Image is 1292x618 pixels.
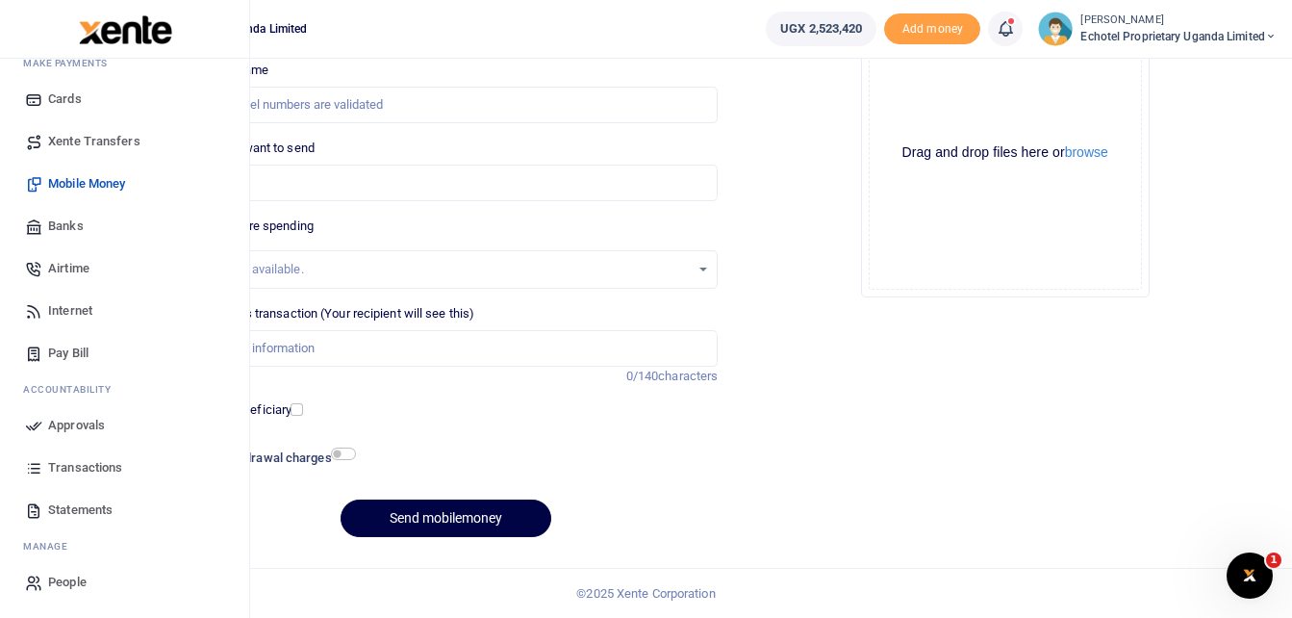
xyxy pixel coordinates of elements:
[48,344,89,363] span: Pay Bill
[780,19,862,39] span: UGX 2,523,420
[48,458,122,477] span: Transactions
[48,501,113,520] span: Statements
[870,143,1141,162] div: Drag and drop files here or
[48,573,87,592] span: People
[1038,12,1277,46] a: profile-user [PERSON_NAME] Echotel Proprietary Uganda Limited
[861,9,1150,297] div: File Uploader
[341,500,551,537] button: Send mobilemoney
[15,78,234,120] a: Cards
[33,539,68,554] span: anage
[48,416,105,435] span: Approvals
[1080,13,1277,29] small: [PERSON_NAME]
[48,90,82,109] span: Cards
[1227,553,1273,599] iframe: Intercom live chat
[33,56,108,70] span: ake Payments
[48,217,84,236] span: Banks
[79,15,172,44] img: logo-large
[15,120,234,163] a: Xente Transfers
[48,301,92,321] span: Internet
[175,87,719,123] input: MTN & Airtel numbers are validated
[15,374,234,404] li: Ac
[15,290,234,332] a: Internet
[77,21,172,36] a: logo-small logo-large logo-large
[884,20,980,35] a: Add money
[175,304,475,323] label: Memo for this transaction (Your recipient will see this)
[15,163,234,205] a: Mobile Money
[766,12,876,46] a: UGX 2,523,420
[175,165,719,201] input: UGX
[1065,145,1108,159] button: browse
[15,205,234,247] a: Banks
[15,561,234,604] a: People
[48,174,125,193] span: Mobile Money
[15,489,234,531] a: Statements
[626,369,659,383] span: 0/140
[190,260,691,279] div: No options available.
[15,332,234,374] a: Pay Bill
[48,259,89,278] span: Airtime
[38,382,111,397] span: countability
[1038,12,1073,46] img: profile-user
[1080,28,1277,45] span: Echotel Proprietary Uganda Limited
[15,48,234,78] li: M
[15,404,234,447] a: Approvals
[658,369,718,383] span: characters
[177,451,347,466] h6: Include withdrawal charges
[758,12,884,46] li: Wallet ballance
[1266,553,1281,568] span: 1
[884,13,980,45] span: Add money
[15,247,234,290] a: Airtime
[884,13,980,45] li: Toup your wallet
[175,330,719,367] input: Enter extra information
[48,132,140,151] span: Xente Transfers
[15,531,234,561] li: M
[15,447,234,489] a: Transactions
